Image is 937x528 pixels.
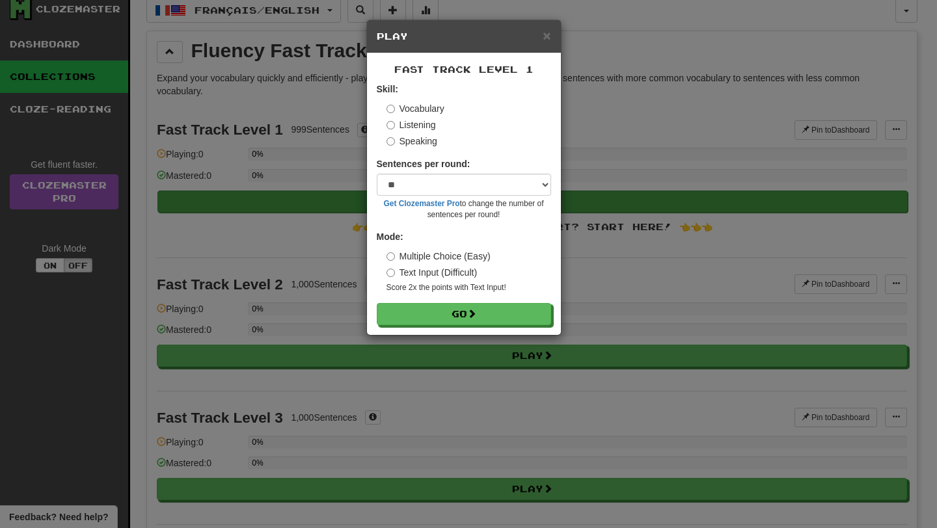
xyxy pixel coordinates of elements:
label: Multiple Choice (Easy) [387,250,491,263]
h5: Play [377,30,551,43]
span: × [543,28,550,43]
input: Multiple Choice (Easy) [387,252,395,261]
button: Go [377,303,551,325]
input: Listening [387,121,395,129]
input: Vocabulary [387,105,395,113]
small: to change the number of sentences per round! [377,198,551,220]
a: Get Clozemaster Pro [384,199,460,208]
small: Score 2x the points with Text Input ! [387,282,551,293]
span: Fast Track Level 1 [394,64,534,75]
label: Sentences per round: [377,157,470,170]
label: Speaking [387,135,437,148]
strong: Skill: [377,84,398,94]
input: Text Input (Difficult) [387,269,395,277]
label: Listening [387,118,436,131]
button: Close [543,29,550,42]
label: Vocabulary [387,102,444,115]
strong: Mode: [377,231,403,242]
input: Speaking [387,137,395,146]
label: Text Input (Difficult) [387,266,478,279]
